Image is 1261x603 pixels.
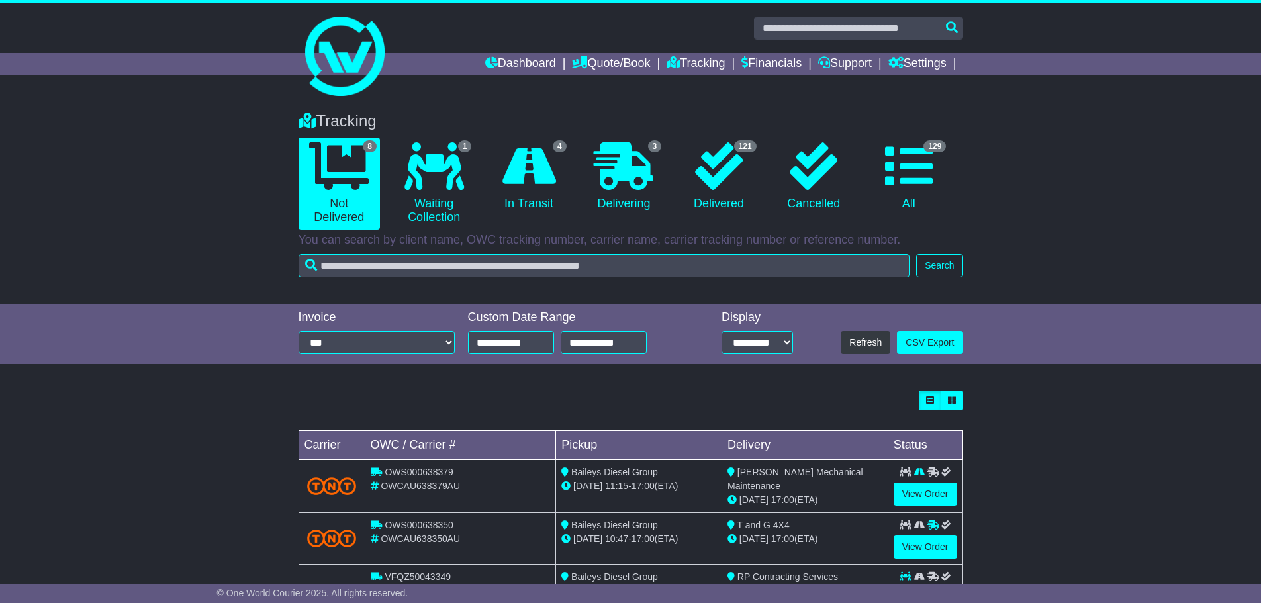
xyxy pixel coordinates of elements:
a: 129 All [868,138,949,216]
span: RP Contracting Services [737,571,838,582]
a: 8 Not Delivered [299,138,380,230]
div: Custom Date Range [468,310,680,325]
button: Refresh [841,331,890,354]
a: Settings [888,53,947,75]
span: 10:47 [605,533,628,544]
button: Search [916,254,962,277]
td: Pickup [556,431,722,460]
a: View Order [894,483,957,506]
div: (ETA) [727,532,882,546]
span: 8 [363,140,377,152]
img: TNT_Domestic.png [307,530,357,547]
div: Display [722,310,793,325]
span: Baileys Diesel Group [571,467,658,477]
div: Invoice [299,310,455,325]
span: 4 [553,140,567,152]
div: Tracking [292,112,970,131]
span: 17:00 [771,494,794,505]
span: © One World Courier 2025. All rights reserved. [217,588,408,598]
div: (ETA) [727,493,882,507]
span: [PERSON_NAME] Mechanical Maintenance [727,467,863,491]
a: 3 Delivering [583,138,665,216]
td: OWC / Carrier # [365,431,556,460]
div: - (ETA) [561,532,716,546]
a: View Order [894,535,957,559]
td: Carrier [299,431,365,460]
span: Baileys Diesel Group [571,520,658,530]
span: 17:00 [631,481,655,491]
span: OWS000638350 [385,520,453,530]
p: You can search by client name, OWC tracking number, carrier name, carrier tracking number or refe... [299,233,963,248]
span: T and G 4X4 [737,520,790,530]
a: Financials [741,53,802,75]
span: OWCAU638350AU [381,533,460,544]
a: Tracking [667,53,725,75]
td: Delivery [722,431,888,460]
a: Dashboard [485,53,556,75]
span: [DATE] [739,533,769,544]
span: 1 [458,140,472,152]
td: Status [888,431,962,460]
a: Quote/Book [572,53,650,75]
a: 1 Waiting Collection [393,138,475,230]
span: 3 [648,140,662,152]
span: OWCAU638379AU [381,481,460,491]
a: 121 Delivered [678,138,759,216]
a: CSV Export [897,331,962,354]
span: 129 [923,140,946,152]
span: [DATE] [739,494,769,505]
span: 17:00 [771,533,794,544]
a: Support [818,53,872,75]
span: 17:00 [631,533,655,544]
span: VFQZ50043349 [385,571,451,582]
span: [DATE] [573,481,602,491]
span: 121 [734,140,757,152]
span: 11:15 [605,481,628,491]
div: - (ETA) [561,479,716,493]
a: Cancelled [773,138,855,216]
span: Baileys Diesel Group [571,571,658,582]
a: 4 In Transit [488,138,569,216]
img: TNT_Domestic.png [307,477,357,495]
span: OWS000638379 [385,467,453,477]
span: [DATE] [573,533,602,544]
